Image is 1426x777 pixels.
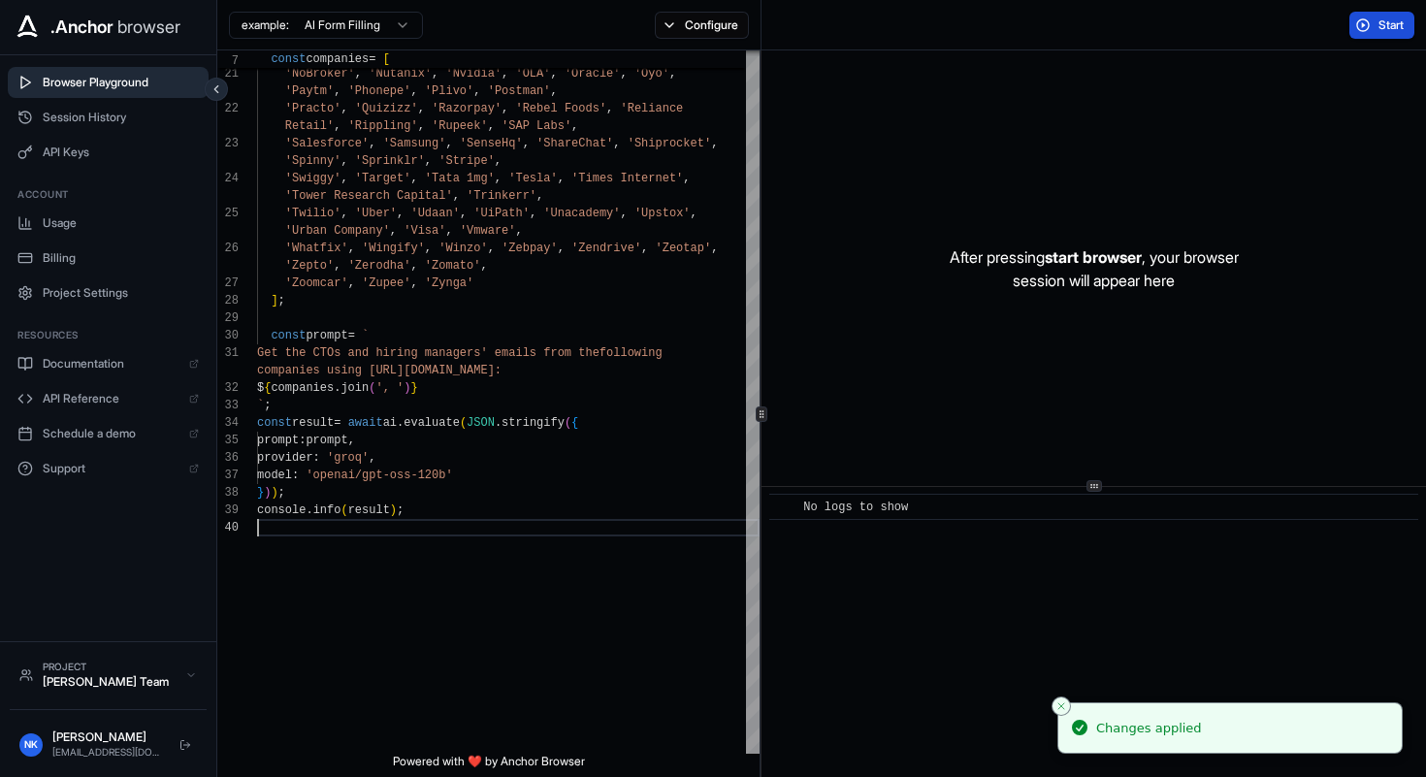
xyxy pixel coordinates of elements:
span: , [340,102,347,115]
div: 33 [217,397,239,414]
span: , [334,119,340,133]
span: 'Zerodha' [348,259,411,273]
span: : [299,434,306,447]
div: 29 [217,309,239,327]
div: Changes applied [1096,719,1202,738]
span: , [530,207,536,220]
span: 'Practo' [285,102,341,115]
span: = [334,416,340,430]
span: 'Target' [355,172,411,185]
span: 'Postman' [488,84,551,98]
span: 'Zepto' [285,259,334,273]
span: } [410,381,417,395]
span: ( [340,503,347,517]
span: , [355,67,362,81]
span: , [410,259,417,273]
span: ) [390,503,397,517]
span: 'Rebel Foods' [515,102,606,115]
span: , [460,207,467,220]
a: Support [8,453,209,484]
span: 'Rupeek' [432,119,488,133]
span: 'Zoomcar' [285,276,348,290]
span: 'Plivo' [425,84,473,98]
span: } [257,486,264,500]
span: browser [117,14,180,41]
span: .Anchor [50,14,113,41]
span: console [257,503,306,517]
span: Retail' [285,119,334,133]
span: , [348,242,355,255]
span: info [313,503,341,517]
span: , [390,224,397,238]
span: , [613,137,620,150]
button: Configure [655,12,749,39]
span: 'Vmware' [460,224,516,238]
a: API Reference [8,383,209,414]
a: Schedule a demo [8,418,209,449]
p: After pressing , your browser session will appear here [950,245,1239,292]
span: Billing [43,250,199,266]
span: 'ShareChat' [536,137,613,150]
span: ) [264,486,271,500]
span: Get the CTOs and hiring managers' emails from the [257,346,600,360]
span: 'Winzo' [438,242,487,255]
span: 'Visa' [404,224,445,238]
span: $ [257,381,264,395]
div: 38 [217,484,239,502]
span: 'Oyo' [634,67,669,81]
span: = [369,52,375,66]
span: prompt [306,434,347,447]
div: 23 [217,135,239,152]
span: Powered with ❤️ by Anchor Browser [393,754,585,777]
div: 32 [217,379,239,397]
span: 7 [217,52,239,70]
span: 'Zupee' [362,276,410,290]
span: , [473,84,480,98]
span: ; [278,486,285,500]
span: following [600,346,663,360]
span: 'Zendrive' [571,242,641,255]
button: Collapse sidebar [205,78,228,101]
span: 'Urban Company' [285,224,390,238]
span: ] [271,294,277,308]
span: 'SAP Labs' [502,119,571,133]
span: , [495,154,502,168]
span: 'Tower Research Capital' [285,189,453,203]
span: 'Rippling' [348,119,418,133]
span: Usage [43,215,199,231]
span: 'Nutanix' [369,67,432,81]
button: Project Settings [8,277,209,308]
span: prompt [257,434,299,447]
span: 'Razorpay' [432,102,502,115]
span: 'Wingify' [362,242,425,255]
img: Anchor Icon [12,12,43,43]
span: , [711,137,718,150]
span: { [571,416,578,430]
span: ( [460,416,467,430]
button: Logout [174,733,197,757]
span: JSON [467,416,495,430]
span: NK [24,737,38,752]
div: 35 [217,432,239,449]
span: , [621,67,628,81]
span: 'OLA' [515,67,550,81]
span: 'Quizizz' [355,102,418,115]
div: 36 [217,449,239,467]
span: 'Tata 1mg' [425,172,495,185]
button: Project[PERSON_NAME] Team [10,652,207,697]
span: , [523,137,530,150]
span: , [334,84,340,98]
span: , [488,119,495,133]
span: , [418,119,425,133]
span: , [425,154,432,168]
div: [PERSON_NAME] [52,729,164,745]
span: Schedule a demo [43,426,179,441]
div: 37 [217,467,239,484]
div: 24 [217,170,239,187]
span: , [340,172,347,185]
div: 31 [217,344,239,362]
span: ', ' [375,381,404,395]
div: [PERSON_NAME] Team [43,674,176,690]
div: 30 [217,327,239,344]
a: Documentation [8,348,209,379]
